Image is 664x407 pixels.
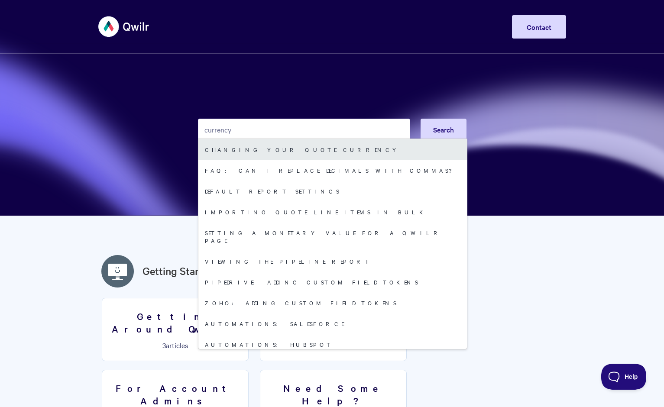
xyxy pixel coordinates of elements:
a: Zoho: Adding Custom Field Tokens [198,292,467,313]
h3: Getting Around Qwilr [107,310,243,335]
a: Getting Started [143,263,214,279]
a: Importing quote line items in bulk [198,201,467,222]
a: Pipedrive: Adding Custom Field Tokens [198,271,467,292]
input: Search the knowledge base [198,119,410,140]
img: Qwilr Help Center [98,10,150,43]
a: Viewing the Pipeline Report [198,251,467,271]
button: Search [421,119,466,140]
a: Contact [512,15,566,39]
a: Getting Around Qwilr 3articles [102,298,249,361]
a: FAQ: Can I replace decimals with commas? [198,160,467,181]
p: articles [107,341,243,349]
iframe: Toggle Customer Support [601,364,647,390]
a: Setting a monetary value for a Qwilr Page [198,222,467,251]
a: Automations: Salesforce [198,313,467,334]
span: Search [433,125,454,134]
a: Automations: HubSpot [198,334,467,355]
span: 3 [162,340,166,350]
a: Changing Your Quote Currency [198,139,467,160]
h3: Need Some Help? [266,382,401,407]
h3: For Account Admins [107,382,243,407]
a: Default report settings [198,181,467,201]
